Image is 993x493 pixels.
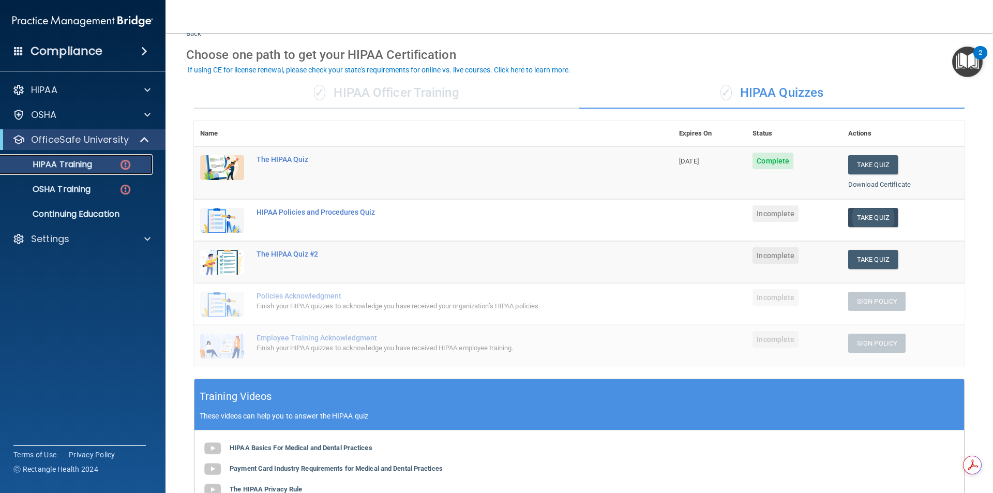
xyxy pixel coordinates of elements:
[579,78,965,109] div: HIPAA Quizzes
[257,300,621,312] div: Finish your HIPAA quizzes to acknowledge you have received your organization’s HIPAA policies.
[12,233,151,245] a: Settings
[202,459,223,480] img: gray_youtube_icon.38fcd6cc.png
[188,66,570,73] div: If using CE for license renewal, please check your state's requirements for online vs. live cours...
[257,155,621,163] div: The HIPAA Quiz
[753,153,793,169] span: Complete
[12,11,153,32] img: PMB logo
[13,450,56,460] a: Terms of Use
[848,155,898,174] button: Take Quiz
[7,159,92,170] p: HIPAA Training
[200,387,272,406] h5: Training Videos
[194,121,250,146] th: Name
[746,121,842,146] th: Status
[314,85,325,100] span: ✓
[257,334,621,342] div: Employee Training Acknowledgment
[31,233,69,245] p: Settings
[257,208,621,216] div: HIPAA Policies and Procedures Quiz
[848,181,911,188] a: Download Certificate
[679,157,699,165] span: [DATE]
[842,121,965,146] th: Actions
[13,464,98,474] span: Ⓒ Rectangle Health 2024
[753,331,799,348] span: Incomplete
[12,133,150,146] a: OfficeSafe University
[753,289,799,306] span: Incomplete
[7,184,91,195] p: OSHA Training
[119,183,132,196] img: danger-circle.6113f641.png
[230,485,302,493] b: The HIPAA Privacy Rule
[257,342,621,354] div: Finish your HIPAA quizzes to acknowledge you have received HIPAA employee training.
[186,40,972,70] div: Choose one path to get your HIPAA Certification
[848,292,906,311] button: Sign Policy
[848,208,898,227] button: Take Quiz
[186,17,201,37] a: Back
[753,205,799,222] span: Incomplete
[979,53,982,66] div: 2
[119,158,132,171] img: danger-circle.6113f641.png
[230,444,372,452] b: HIPAA Basics For Medical and Dental Practices
[257,292,621,300] div: Policies Acknowledgment
[31,44,102,58] h4: Compliance
[194,78,579,109] div: HIPAA Officer Training
[720,85,732,100] span: ✓
[848,250,898,269] button: Take Quiz
[257,250,621,258] div: The HIPAA Quiz #2
[186,65,572,75] button: If using CE for license renewal, please check your state's requirements for online vs. live cours...
[952,47,983,77] button: Open Resource Center, 2 new notifications
[7,209,148,219] p: Continuing Education
[31,109,57,121] p: OSHA
[848,334,906,353] button: Sign Policy
[69,450,115,460] a: Privacy Policy
[12,84,151,96] a: HIPAA
[31,84,57,96] p: HIPAA
[200,412,959,420] p: These videos can help you to answer the HIPAA quiz
[230,465,443,472] b: Payment Card Industry Requirements for Medical and Dental Practices
[673,121,746,146] th: Expires On
[31,133,129,146] p: OfficeSafe University
[12,109,151,121] a: OSHA
[202,438,223,459] img: gray_youtube_icon.38fcd6cc.png
[753,247,799,264] span: Incomplete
